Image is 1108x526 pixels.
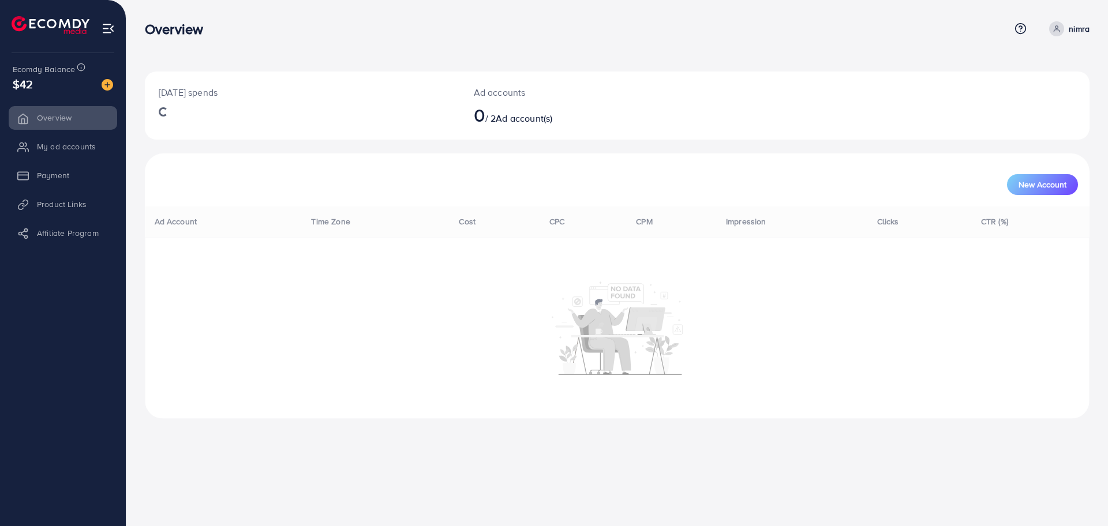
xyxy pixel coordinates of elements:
[145,21,212,37] h3: Overview
[474,102,485,128] span: 0
[13,76,33,92] span: $42
[159,85,446,99] p: [DATE] spends
[474,85,682,99] p: Ad accounts
[474,104,682,126] h2: / 2
[1007,174,1078,195] button: New Account
[496,112,552,125] span: Ad account(s)
[102,22,115,35] img: menu
[1045,21,1090,36] a: nimra
[1069,22,1090,36] p: nimra
[102,79,113,91] img: image
[13,63,75,75] span: Ecomdy Balance
[12,16,89,34] img: logo
[1019,181,1066,189] span: New Account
